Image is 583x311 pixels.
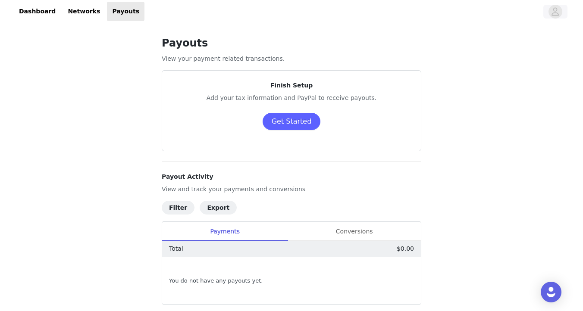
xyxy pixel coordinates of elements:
[63,2,105,21] a: Networks
[397,244,414,253] p: $0.00
[14,2,61,21] a: Dashboard
[162,35,421,51] h1: Payouts
[288,222,421,241] div: Conversions
[162,172,421,181] h4: Payout Activity
[541,282,561,302] div: Open Intercom Messenger
[551,5,559,19] div: avatar
[172,93,411,103] p: Add your tax information and PayPal to receive payouts.
[107,2,144,21] a: Payouts
[162,201,194,215] button: Filter
[172,81,411,90] p: Finish Setup
[169,277,263,285] span: You do not have any payouts yet.
[263,113,321,130] button: Get Started
[162,222,288,241] div: Payments
[200,201,237,215] button: Export
[162,54,421,63] p: View your payment related transactions.
[162,185,421,194] p: View and track your payments and conversions
[169,244,183,253] p: Total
